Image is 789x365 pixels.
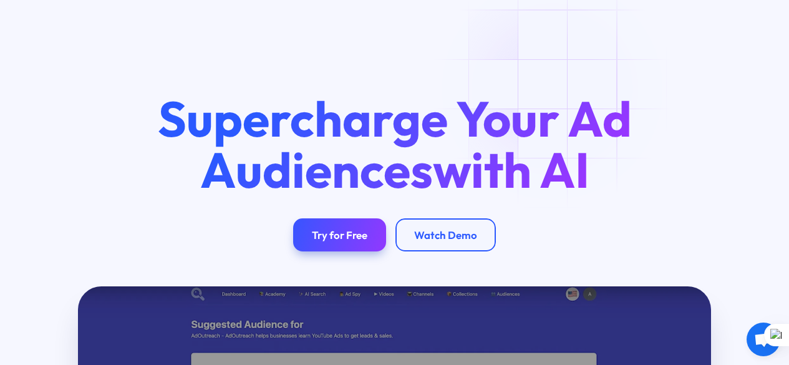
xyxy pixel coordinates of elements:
div: Open chat [747,323,780,356]
div: Watch Demo [414,228,477,241]
h1: Supercharge Your Ad Audiences [137,94,652,195]
div: Try for Free [312,228,367,241]
a: Try for Free [293,218,386,251]
span: with AI [433,139,589,201]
